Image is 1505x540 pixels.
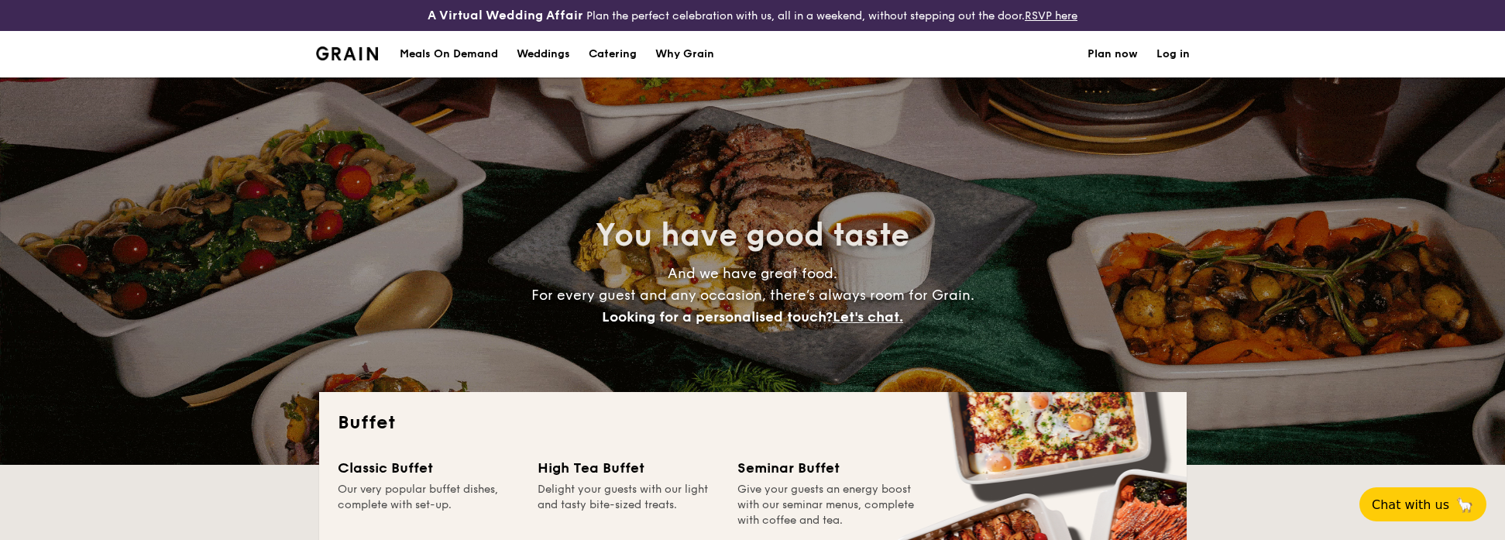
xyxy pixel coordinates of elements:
a: Meals On Demand [390,31,507,77]
span: Let's chat. [833,308,903,325]
span: And we have great food. For every guest and any occasion, there’s always room for Grain. [531,265,974,325]
div: High Tea Buffet [538,457,719,479]
div: Our very popular buffet dishes, complete with set-up. [338,482,519,528]
div: Why Grain [655,31,714,77]
a: Plan now [1088,31,1138,77]
div: Seminar Buffet [737,457,919,479]
button: Chat with us🦙 [1359,487,1486,521]
a: Log in [1156,31,1190,77]
div: Weddings [517,31,570,77]
div: Delight your guests with our light and tasty bite-sized treats. [538,482,719,528]
div: Plan the perfect celebration with us, all in a weekend, without stepping out the door. [307,6,1199,25]
h1: Catering [589,31,637,77]
h2: Buffet [338,411,1168,435]
span: Chat with us [1372,497,1449,512]
img: Grain [316,46,379,60]
span: Looking for a personalised touch? [602,308,833,325]
div: Classic Buffet [338,457,519,479]
a: Why Grain [646,31,723,77]
span: You have good taste [596,217,909,254]
a: Weddings [507,31,579,77]
h4: A Virtual Wedding Affair [428,6,583,25]
a: RSVP here [1025,9,1077,22]
span: 🦙 [1455,496,1474,514]
div: Give your guests an energy boost with our seminar menus, complete with coffee and tea. [737,482,919,528]
div: Meals On Demand [400,31,498,77]
a: Catering [579,31,646,77]
a: Logotype [316,46,379,60]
